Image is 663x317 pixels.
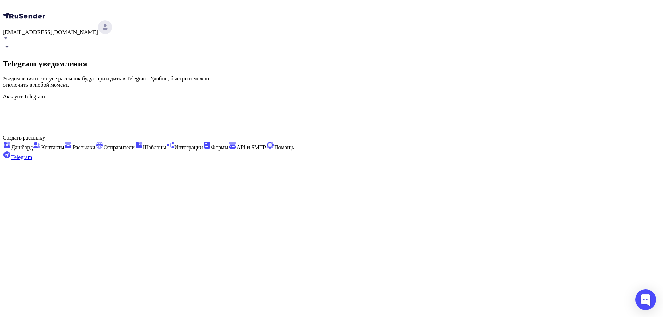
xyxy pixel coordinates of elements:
[11,154,32,160] span: Telegram
[174,144,203,150] span: Интеграции
[11,144,33,150] span: Дашборд
[104,144,135,150] span: Отправители
[3,29,98,35] span: [EMAIL_ADDRESS][DOMAIN_NAME]
[41,144,64,150] span: Контакты
[143,144,166,150] span: Шаблоны
[3,59,660,69] h2: Telegram уведомления
[274,144,294,150] span: Помощь
[3,135,45,141] span: Создать рассылку
[3,76,660,88] p: Уведомления о статусе рассылок будут приходить в Telegram. Удобно, быстро и можно отключить в люб...
[211,144,228,150] span: Формы
[3,154,32,160] a: Telegram
[237,144,266,150] span: API и SMTP
[72,144,95,150] span: Рассылки
[3,94,45,100] label: Аккаунт Telegram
